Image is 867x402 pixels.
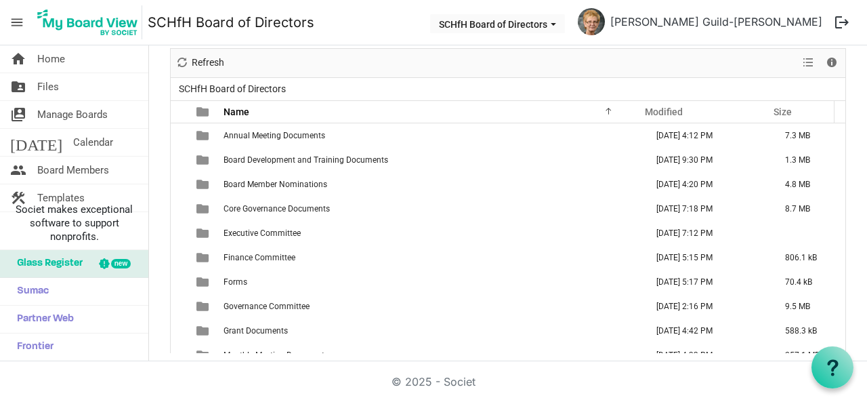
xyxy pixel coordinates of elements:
span: Home [37,45,65,73]
a: [PERSON_NAME] Guild-[PERSON_NAME] [605,8,828,35]
img: My Board View Logo [33,5,142,39]
td: is template cell column header Size [771,221,845,245]
span: folder_shared [10,73,26,100]
span: Societ makes exceptional software to support nonprofits. [6,203,142,243]
td: June 19, 2024 7:12 PM column header Modified [642,221,771,245]
button: Refresh [173,54,227,71]
td: checkbox [171,123,188,148]
td: Executive Committee is template cell column header Name [219,221,642,245]
span: [DATE] [10,129,62,156]
td: January 22, 2025 5:15 PM column header Modified [642,245,771,270]
td: checkbox [171,319,188,343]
button: logout [828,8,856,37]
td: checkbox [171,270,188,294]
td: February 12, 2025 9:30 PM column header Modified [642,148,771,172]
td: Board Development and Training Documents is template cell column header Name [219,148,642,172]
td: 1.3 MB is template cell column header Size [771,148,845,172]
td: is template cell column header type [188,270,219,294]
span: Monthly Meeting Documents [224,350,329,360]
a: © 2025 - Societ [392,375,475,388]
span: Governance Committee [224,302,310,311]
span: Size [774,106,792,117]
td: checkbox [171,221,188,245]
span: Sumac [10,278,49,305]
td: is template cell column header type [188,221,219,245]
td: Core Governance Documents is template cell column header Name [219,197,642,221]
td: Board Member Nominations is template cell column header Name [219,172,642,197]
td: is template cell column header type [188,343,219,367]
td: Annual Meeting Documents is template cell column header Name [219,123,642,148]
span: SCHfH Board of Directors [176,81,289,98]
div: Details [820,49,843,77]
a: My Board View Logo [33,5,148,39]
td: checkbox [171,148,188,172]
span: Board Development and Training Documents [224,155,388,165]
span: Board Member Nominations [224,180,327,189]
td: February 24, 2025 4:42 PM column header Modified [642,319,771,343]
td: October 15, 2025 4:33 PM column header Modified [642,343,771,367]
td: checkbox [171,343,188,367]
span: Glass Register [10,250,83,277]
span: Forms [224,277,247,287]
span: Refresh [190,54,226,71]
td: 9.5 MB is template cell column header Size [771,294,845,319]
td: October 12, 2025 2:16 PM column header Modified [642,294,771,319]
button: Details [823,54,841,71]
td: Finance Committee is template cell column header Name [219,245,642,270]
span: construction [10,184,26,212]
td: is template cell column header type [188,319,219,343]
span: Finance Committee [224,253,295,262]
td: is template cell column header type [188,294,219,319]
td: Monthly Meeting Documents is template cell column header Name [219,343,642,367]
td: 257.1 MB is template cell column header Size [771,343,845,367]
span: menu [4,9,30,35]
span: Grant Documents [224,326,288,336]
span: Board Members [37,157,109,184]
span: switch_account [10,101,26,128]
td: January 31, 2025 5:17 PM column header Modified [642,270,771,294]
td: May 05, 2025 4:12 PM column header Modified [642,123,771,148]
td: is template cell column header type [188,245,219,270]
span: Executive Committee [224,228,301,238]
td: is template cell column header type [188,148,219,172]
span: people [10,157,26,184]
td: checkbox [171,245,188,270]
span: Templates [37,184,85,212]
td: checkbox [171,197,188,221]
span: Calendar [73,129,113,156]
td: Forms is template cell column header Name [219,270,642,294]
td: 588.3 kB is template cell column header Size [771,319,845,343]
span: Files [37,73,59,100]
td: 4.8 MB is template cell column header Size [771,172,845,197]
td: 806.1 kB is template cell column header Size [771,245,845,270]
span: home [10,45,26,73]
div: Refresh [171,49,229,77]
td: 7.3 MB is template cell column header Size [771,123,845,148]
span: Core Governance Documents [224,204,330,214]
td: June 13, 2025 4:20 PM column header Modified [642,172,771,197]
span: Manage Boards [37,101,108,128]
td: is template cell column header type [188,197,219,221]
button: SCHfH Board of Directors dropdownbutton [430,14,565,33]
td: is template cell column header type [188,172,219,197]
div: new [111,259,131,268]
span: Partner Web [10,306,74,333]
td: 8.7 MB is template cell column header Size [771,197,845,221]
td: 70.4 kB is template cell column header Size [771,270,845,294]
button: View dropdownbutton [800,54,816,71]
span: Modified [645,106,683,117]
td: September 09, 2025 7:18 PM column header Modified [642,197,771,221]
td: is template cell column header type [188,123,219,148]
td: Governance Committee is template cell column header Name [219,294,642,319]
td: Grant Documents is template cell column header Name [219,319,642,343]
td: checkbox [171,294,188,319]
div: View [797,49,820,77]
td: checkbox [171,172,188,197]
span: Annual Meeting Documents [224,131,325,140]
span: Name [224,106,249,117]
img: OdoFlBhvpqldIb-P7DSP__0e_FQEGjDop-zdg6bAjxMQkRQHUP05SVAWdTjSztsLK7yiDQnaGncWXRcj43Amrg_thumb.png [578,8,605,35]
a: SCHfH Board of Directors [148,9,314,36]
span: Frontier [10,334,54,361]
